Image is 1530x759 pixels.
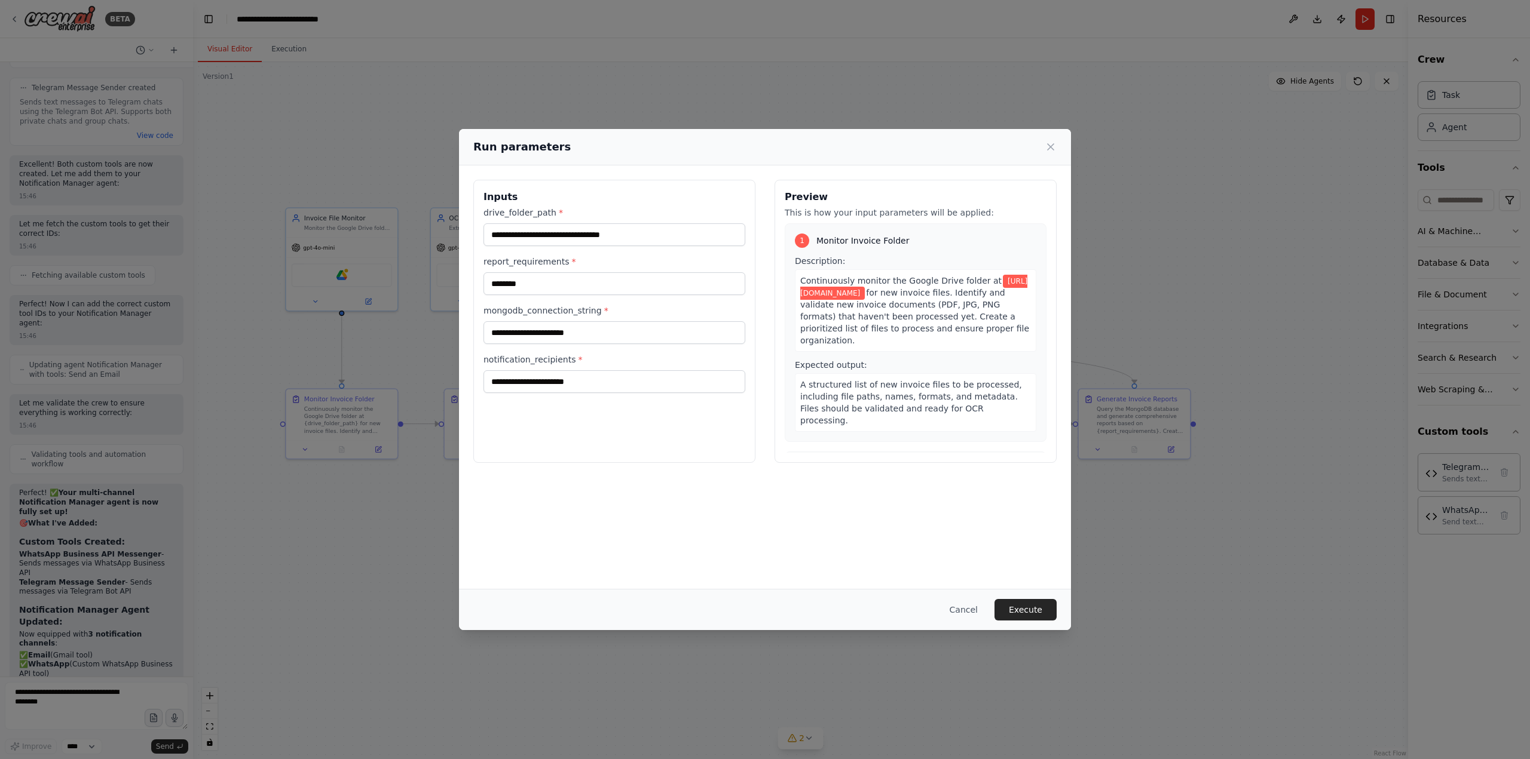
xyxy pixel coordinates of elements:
[816,235,909,247] span: Monitor Invoice Folder
[484,354,745,365] label: notification_recipients
[484,256,745,268] label: report_requirements
[473,139,571,155] h2: Run parameters
[800,276,1002,285] span: Continuously monitor the Google Drive folder at
[795,256,845,266] span: Description:
[800,288,1029,345] span: for new invoice files. Identify and validate new invoice documents (PDF, JPG, PNG formats) that h...
[484,207,745,219] label: drive_folder_path
[795,360,867,370] span: Expected output:
[795,233,809,248] div: 1
[785,190,1046,204] h3: Preview
[940,599,987,620] button: Cancel
[800,380,1022,425] span: A structured list of new invoice files to be processed, including file paths, names, formats, and...
[484,305,745,316] label: mongodb_connection_string
[800,275,1027,300] span: Variable: drive_folder_path
[994,599,1057,620] button: Execute
[785,207,1046,219] p: This is how your input parameters will be applied:
[484,190,745,204] h3: Inputs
